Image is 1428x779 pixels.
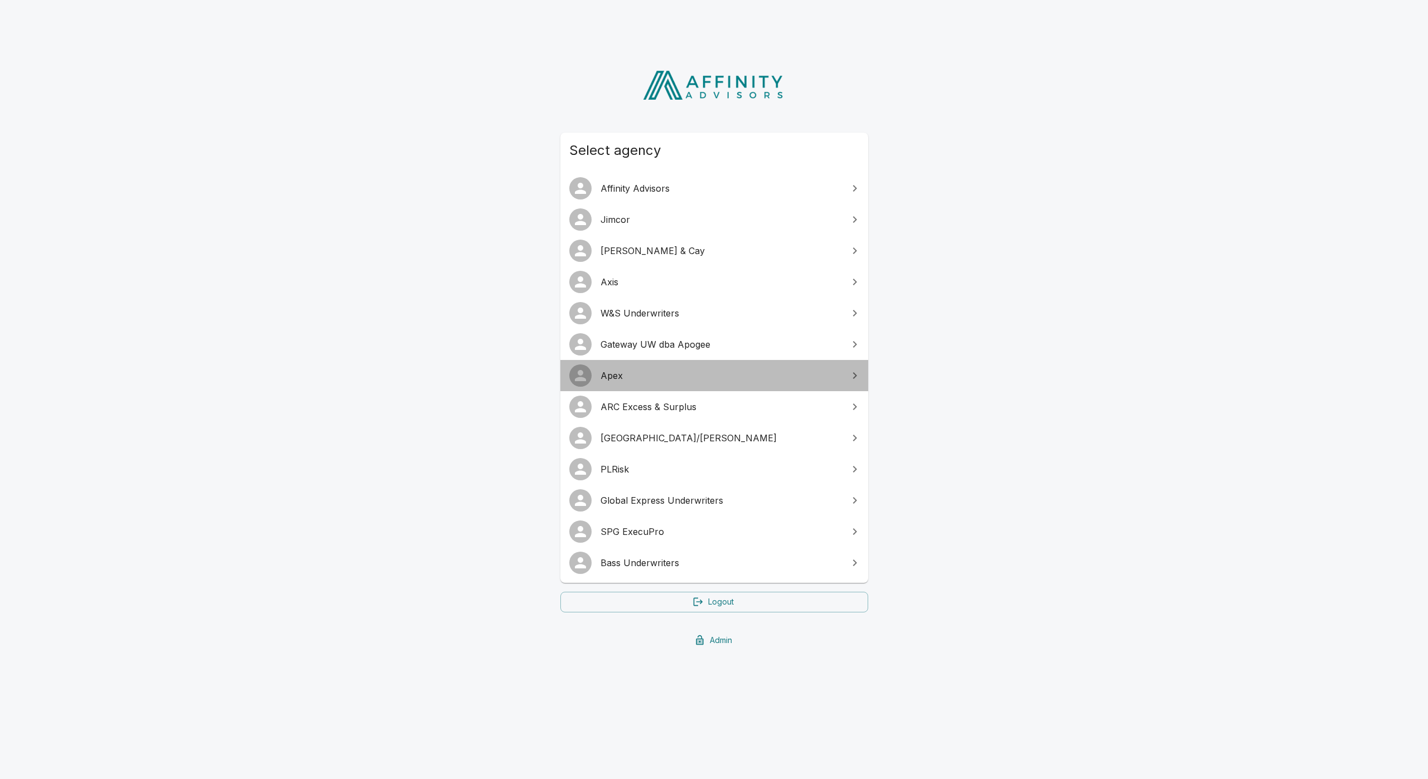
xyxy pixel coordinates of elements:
[601,213,841,226] span: Jimcor
[601,462,841,476] span: PLRisk
[560,360,868,391] a: Apex
[601,525,841,538] span: SPG ExecuPro
[560,204,868,235] a: Jimcor
[560,630,868,651] a: Admin
[560,329,868,360] a: Gateway UW dba Apogee
[601,556,841,569] span: Bass Underwriters
[560,454,868,485] a: PLRisk
[601,338,841,351] span: Gateway UW dba Apogee
[560,592,868,612] a: Logout
[560,266,868,298] a: Axis
[560,516,868,547] a: SPG ExecuPro
[601,431,841,445] span: [GEOGRAPHIC_DATA]/[PERSON_NAME]
[560,173,868,204] a: Affinity Advisors
[560,391,868,422] a: ARC Excess & Surplus
[560,485,868,516] a: Global Express Underwriters
[601,369,841,382] span: Apex
[601,400,841,413] span: ARC Excess & Surplus
[601,494,841,507] span: Global Express Underwriters
[601,306,841,320] span: W&S Underwriters
[601,182,841,195] span: Affinity Advisors
[560,547,868,578] a: Bass Underwriters
[569,142,859,159] span: Select agency
[634,67,794,104] img: Affinity Advisors Logo
[601,244,841,257] span: [PERSON_NAME] & Cay
[560,298,868,329] a: W&S Underwriters
[560,422,868,454] a: [GEOGRAPHIC_DATA]/[PERSON_NAME]
[601,275,841,289] span: Axis
[560,235,868,266] a: [PERSON_NAME] & Cay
